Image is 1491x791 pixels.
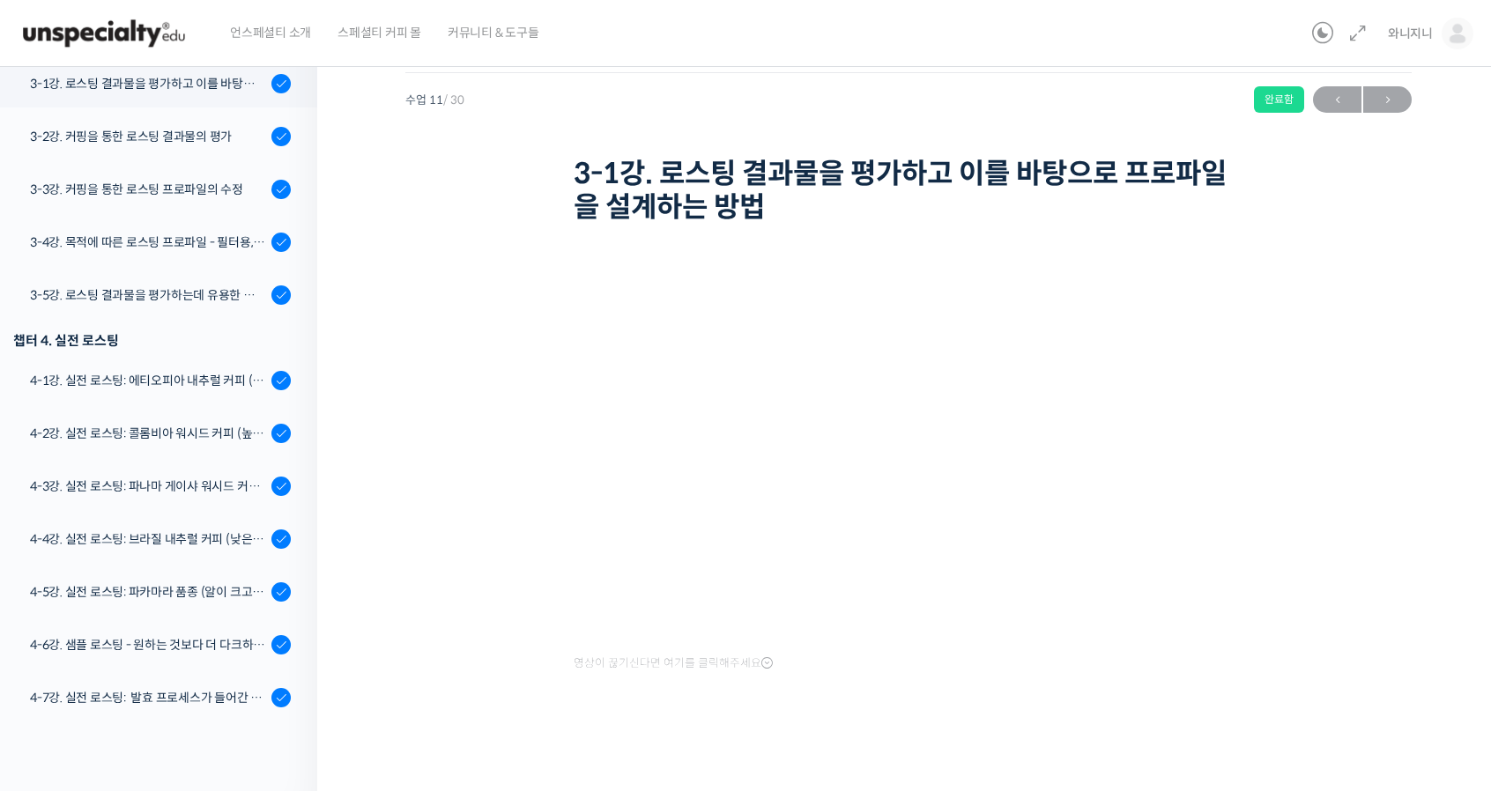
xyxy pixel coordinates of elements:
div: 3-2강. 커핑을 통한 로스팅 결과물의 평가 [30,127,266,146]
span: 홈 [56,585,66,599]
div: 4-3강. 실전 로스팅: 파나마 게이샤 워시드 커피 (플레이버 프로파일이 로스팅하기 까다로운 경우) [30,477,266,496]
div: 3-3강. 커핑을 통한 로스팅 프로파일의 수정 [30,180,266,199]
h1: 3-1강. 로스팅 결과물을 평가하고 이를 바탕으로 프로파일을 설계하는 방법 [574,157,1243,225]
div: 챕터 4. 실전 로스팅 [13,329,291,352]
div: 3-4강. 목적에 따른 로스팅 프로파일 - 필터용, 에스프레소용 [30,233,266,252]
a: 홈 [5,558,116,602]
a: 다음→ [1363,86,1412,113]
div: 4-6강. 샘플 로스팅 - 원하는 것보다 더 다크하게 로스팅 하는 이유 [30,635,266,654]
span: 수업 11 [405,94,464,106]
span: ← [1313,88,1361,112]
div: 4-2강. 실전 로스팅: 콜롬비아 워시드 커피 (높은 밀도와 수분율 때문에 1차 크랙에서 많은 수분을 방출하는 경우) [30,424,266,443]
a: 설정 [227,558,338,602]
span: / 30 [443,92,464,107]
span: → [1363,88,1412,112]
div: 완료함 [1254,86,1304,113]
span: 영상이 끊기신다면 여기를 클릭해주세요 [574,656,773,670]
div: 4-1강. 실전 로스팅: 에티오피아 내추럴 커피 (당분이 많이 포함되어 있고 색이 고르지 않은 경우) [30,371,266,390]
span: 설정 [272,585,293,599]
div: 3-1강. 로스팅 결과물을 평가하고 이를 바탕으로 프로파일을 설계하는 방법 [30,74,266,93]
div: 3-5강. 로스팅 결과물을 평가하는데 유용한 팁들 - 연수를 활용한 커핑, 커핑용 분쇄도 찾기, 로스트 레벨에 따른 QC 등 [30,285,266,305]
a: 대화 [116,558,227,602]
div: 4-4강. 실전 로스팅: 브라질 내추럴 커피 (낮은 고도에서 재배되어 당분과 밀도가 낮은 경우) [30,529,266,549]
div: 4-7강. 실전 로스팅: 발효 프로세스가 들어간 커피를 필터용으로 로스팅 할 때 [30,688,266,707]
span: 와니지니 [1388,26,1433,41]
div: 4-5강. 실전 로스팅: 파카마라 품종 (알이 크고 산지에서 건조가 고르게 되기 힘든 경우) [30,582,266,602]
a: ←이전 [1313,86,1361,113]
span: 대화 [161,586,182,600]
